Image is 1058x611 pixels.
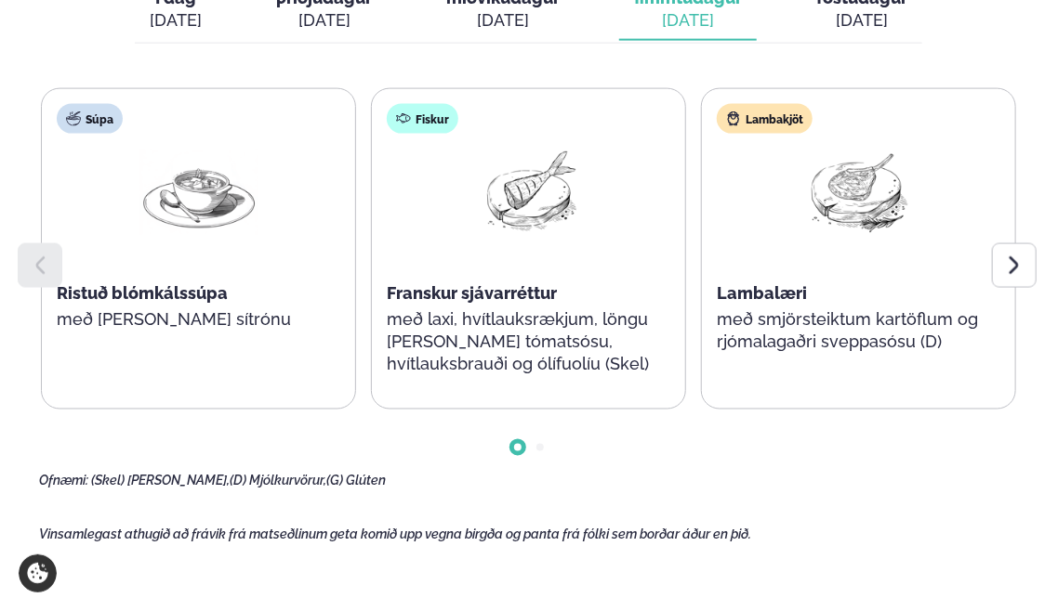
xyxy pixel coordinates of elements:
span: (D) Mjólkurvörur, [230,474,326,488]
span: Lambalæri [717,283,807,303]
div: Lambakjöt [717,104,813,134]
div: [DATE] [150,9,202,32]
img: Lamb.svg [726,111,741,126]
span: Ristuð blómkálssúpa [57,283,228,303]
div: [DATE] [276,9,372,32]
img: Fish.png [469,149,589,234]
span: (G) Glúten [326,474,386,488]
span: (Skel) [PERSON_NAME], [91,474,230,488]
a: Cookie settings [19,554,57,592]
div: Súpa [57,104,123,134]
p: með smjörsteiktum kartöflum og rjómalagaðri sveppasósu (D) [717,308,1000,353]
span: Go to slide 2 [536,444,544,451]
img: Soup.png [139,149,258,235]
p: með [PERSON_NAME] sítrónu [57,308,340,331]
div: [DATE] [446,9,560,32]
span: Franskur sjávarréttur [387,283,557,303]
span: Vinsamlegast athugið að frávik frá matseðlinum geta komið upp vegna birgða og panta frá fólki sem... [39,527,751,542]
span: Go to slide 1 [514,444,522,451]
div: [DATE] [634,9,742,32]
img: soup.svg [66,111,81,126]
img: Lamb-Meat.png [800,149,919,234]
div: [DATE] [816,9,907,32]
p: með laxi, hvítlauksrækjum, löngu [PERSON_NAME] tómatsósu, hvítlauksbrauði og ólífuolíu (Skel) [387,308,670,375]
span: Ofnæmi: [39,474,88,488]
img: fish.svg [396,111,411,126]
div: Fiskur [387,104,458,134]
